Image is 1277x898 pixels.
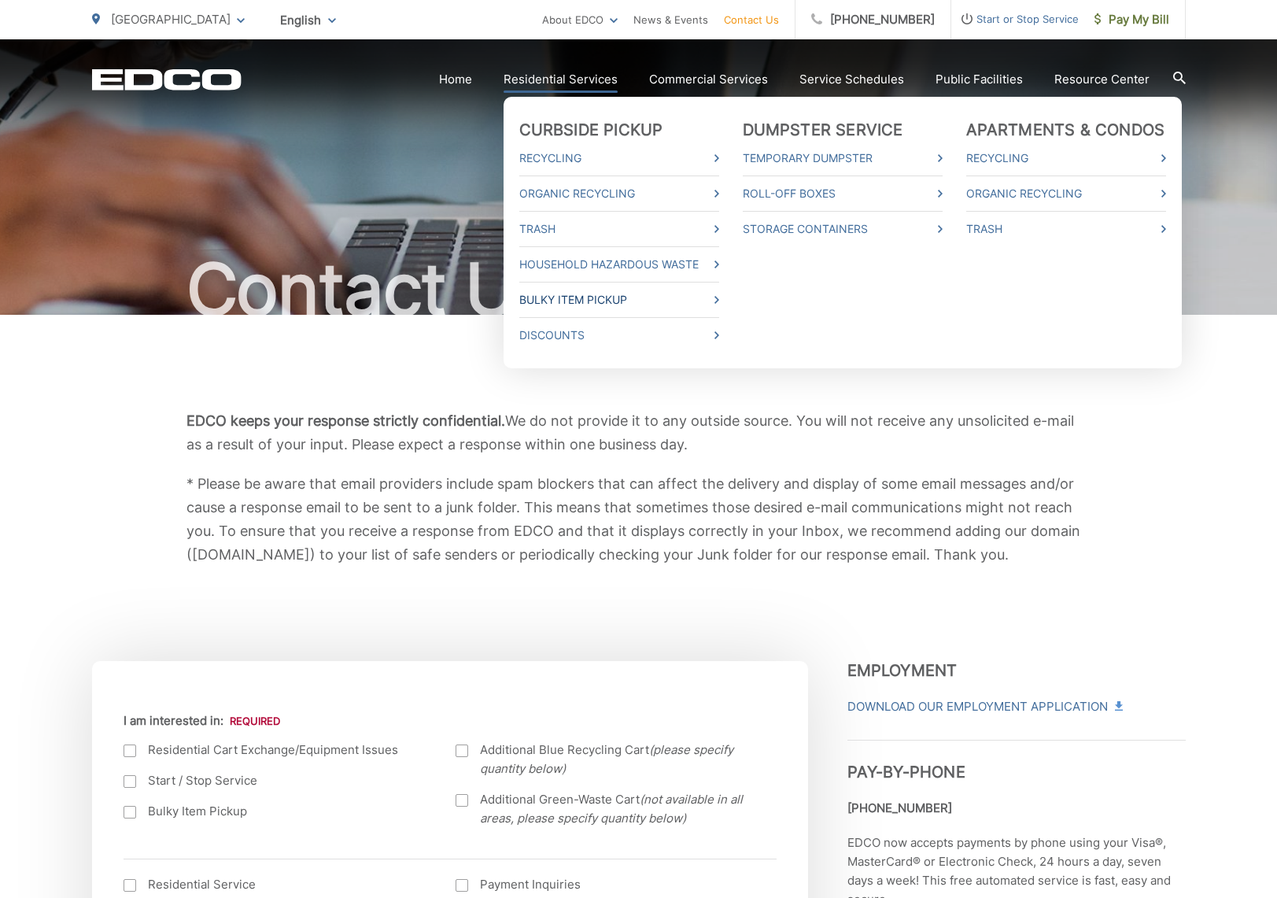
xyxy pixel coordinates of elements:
a: Discounts [519,326,719,345]
a: Bulky Item Pickup [519,290,719,309]
span: Additional Blue Recycling Cart [480,741,757,778]
a: Temporary Dumpster [743,149,943,168]
a: About EDCO [542,10,618,29]
label: Bulky Item Pickup [124,802,425,821]
span: [GEOGRAPHIC_DATA] [111,12,231,27]
label: Payment Inquiries [456,875,757,894]
a: News & Events [633,10,708,29]
a: Curbside Pickup [519,120,663,139]
b: EDCO keeps your response strictly confidential. [186,412,505,429]
a: Resource Center [1054,70,1150,89]
a: Apartments & Condos [966,120,1165,139]
h1: Contact Us [92,250,1186,329]
a: Recycling [966,149,1166,168]
a: Download Our Employment Application [847,697,1121,716]
a: Commercial Services [649,70,768,89]
a: Organic Recycling [966,184,1166,203]
a: Trash [966,220,1166,238]
a: Recycling [519,149,719,168]
a: Home [439,70,472,89]
label: I am interested in: [124,714,280,728]
strong: [PHONE_NUMBER] [847,800,952,815]
p: * Please be aware that email providers include spam blockers that can affect the delivery and dis... [186,472,1091,567]
a: Service Schedules [799,70,904,89]
span: Additional Green-Waste Cart [480,790,757,828]
label: Residential Service [124,875,425,894]
label: Residential Cart Exchange/Equipment Issues [124,741,425,759]
a: Organic Recycling [519,184,719,203]
a: Public Facilities [936,70,1023,89]
span: Pay My Bill [1094,10,1169,29]
a: EDCD logo. Return to the homepage. [92,68,242,91]
a: Contact Us [724,10,779,29]
a: Household Hazardous Waste [519,255,719,274]
p: We do not provide it to any outside source. You will not receive any unsolicited e-mail as a resu... [186,409,1091,456]
span: English [268,6,348,34]
a: Trash [519,220,719,238]
h3: Employment [847,661,1186,680]
a: Storage Containers [743,220,943,238]
label: Start / Stop Service [124,771,425,790]
a: Roll-Off Boxes [743,184,943,203]
a: Dumpster Service [743,120,903,139]
a: Residential Services [504,70,618,89]
h3: Pay-by-Phone [847,740,1186,782]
